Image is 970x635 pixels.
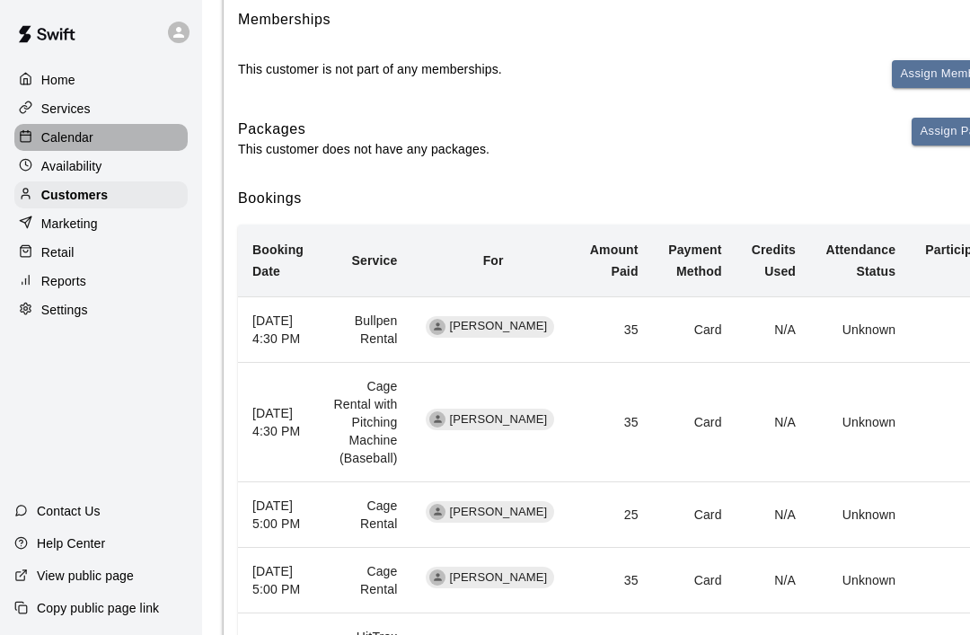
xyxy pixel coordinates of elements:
[14,66,188,93] a: Home
[810,548,910,613] td: Unknown
[668,243,721,278] b: Payment Method
[575,296,653,362] td: 35
[319,548,411,613] td: Cage Rental
[252,243,304,278] b: Booking Date
[429,569,445,586] div: Henry Farley
[41,128,93,146] p: Calendar
[238,548,319,613] th: [DATE] 5:00 PM
[653,363,736,482] td: Card
[14,124,188,151] a: Calendar
[14,296,188,323] a: Settings
[41,186,108,204] p: Customers
[41,243,75,261] p: Retail
[352,253,398,268] b: Service
[14,153,188,180] a: Availability
[590,243,639,278] b: Amount Paid
[41,100,91,118] p: Services
[14,268,188,295] a: Reports
[41,272,86,290] p: Reports
[429,411,445,428] div: Henry Farley
[810,363,910,482] td: Unknown
[14,239,188,266] a: Retail
[319,482,411,548] td: Cage Rental
[37,567,134,585] p: View public page
[41,215,98,233] p: Marketing
[736,548,810,613] td: N/A
[238,140,489,158] p: This customer does not have any packages.
[429,504,445,520] div: Henry Farley
[442,569,554,586] span: [PERSON_NAME]
[14,181,188,208] a: Customers
[238,482,319,548] th: [DATE] 5:00 PM
[238,8,331,31] h6: Memberships
[238,60,502,78] p: This customer is not part of any memberships.
[429,319,445,335] div: Henry Farley
[442,504,554,521] span: [PERSON_NAME]
[810,482,910,548] td: Unknown
[14,210,188,237] a: Marketing
[575,482,653,548] td: 25
[238,363,319,482] th: [DATE] 4:30 PM
[37,502,101,520] p: Contact Us
[319,296,411,362] td: Bullpen Rental
[736,482,810,548] td: N/A
[41,301,88,319] p: Settings
[41,157,102,175] p: Availability
[319,363,411,482] td: Cage Rental with Pitching Machine (Baseball)
[752,243,796,278] b: Credits Used
[442,318,554,335] span: [PERSON_NAME]
[41,71,75,89] p: Home
[14,95,188,122] a: Services
[575,548,653,613] td: 35
[37,599,159,617] p: Copy public page link
[238,118,489,141] h6: Packages
[736,296,810,362] td: N/A
[810,296,910,362] td: Unknown
[653,482,736,548] td: Card
[37,534,105,552] p: Help Center
[653,296,736,362] td: Card
[575,363,653,482] td: 35
[238,296,319,362] th: [DATE] 4:30 PM
[736,363,810,482] td: N/A
[825,243,895,278] b: Attendance Status
[442,411,554,428] span: [PERSON_NAME]
[653,548,736,613] td: Card
[483,253,504,268] b: For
